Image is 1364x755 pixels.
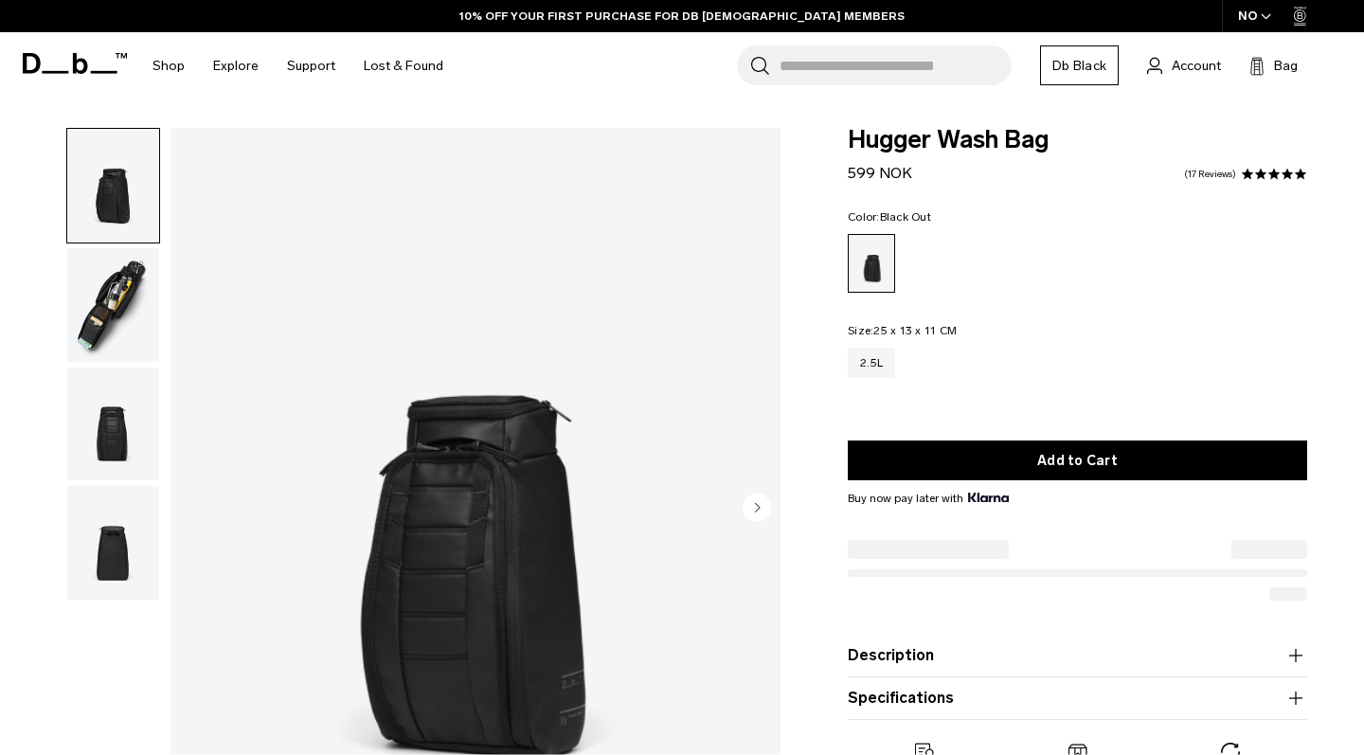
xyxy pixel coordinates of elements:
[743,493,771,525] button: Next slide
[66,128,160,243] button: Hugger Wash Bag Black Out
[848,687,1307,710] button: Specifications
[1172,56,1221,76] span: Account
[1249,54,1298,77] button: Bag
[1184,170,1236,179] a: 17 reviews
[880,210,931,224] span: Black Out
[153,32,185,99] a: Shop
[364,32,443,99] a: Lost & Found
[67,129,159,243] img: Hugger Wash Bag Black Out
[1040,45,1119,85] a: Db Black
[848,440,1307,480] button: Add to Cart
[66,247,160,363] button: Hugger Wash Bag Black Out
[67,486,159,600] img: Hugger Wash Bag Black Out
[848,211,931,223] legend: Color:
[873,324,957,337] span: 25 x 13 x 11 CM
[213,32,259,99] a: Explore
[848,128,1307,153] span: Hugger Wash Bag
[848,348,895,378] a: 2.5L
[848,325,957,336] legend: Size:
[848,644,1307,667] button: Description
[66,367,160,482] button: Hugger Wash Bag Black Out
[1274,56,1298,76] span: Bag
[848,490,1009,507] span: Buy now pay later with
[848,234,895,293] a: Black Out
[67,368,159,481] img: Hugger Wash Bag Black Out
[67,248,159,362] img: Hugger Wash Bag Black Out
[848,164,912,182] span: 599 NOK
[287,32,335,99] a: Support
[459,8,905,25] a: 10% OFF YOUR FIRST PURCHASE FOR DB [DEMOGRAPHIC_DATA] MEMBERS
[1147,54,1221,77] a: Account
[968,493,1009,502] img: {"height" => 20, "alt" => "Klarna"}
[66,485,160,601] button: Hugger Wash Bag Black Out
[138,32,458,99] nav: Main Navigation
